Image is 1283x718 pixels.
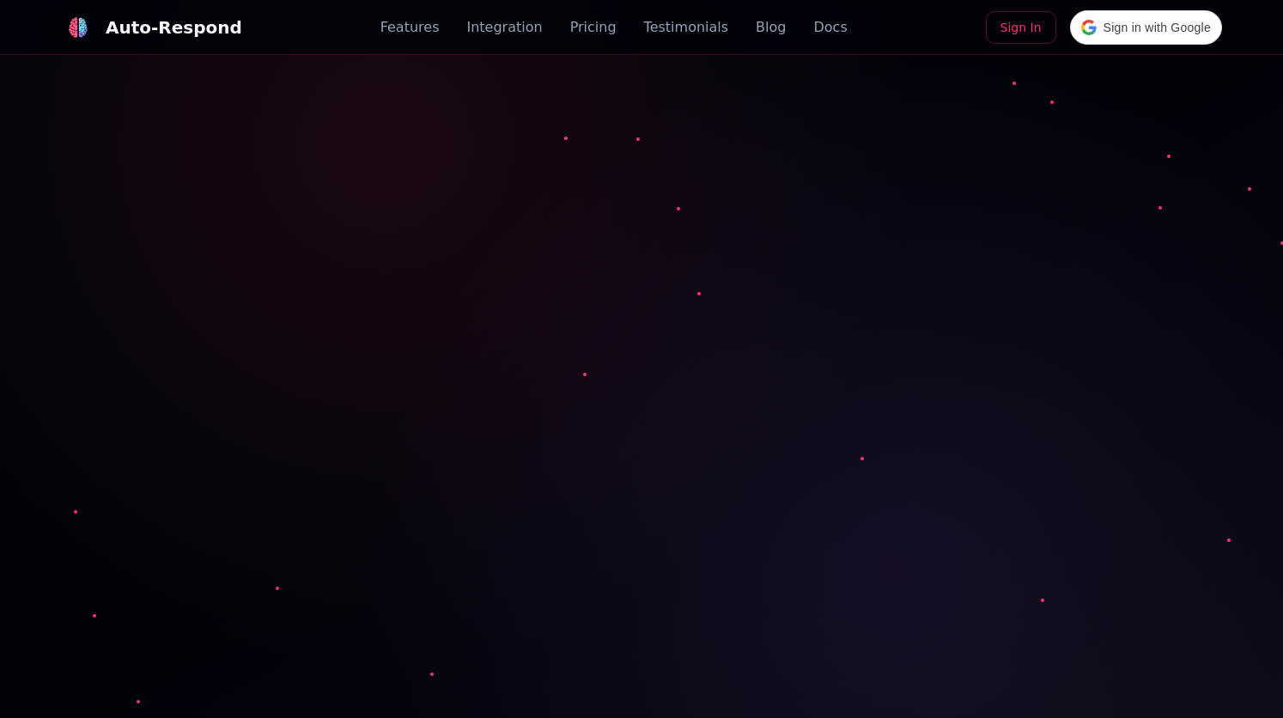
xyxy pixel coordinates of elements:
[380,17,440,38] a: Features
[756,17,786,38] a: Blog
[1070,10,1222,45] div: Sign in with Google
[813,17,847,38] a: Docs
[644,17,729,38] a: Testimonials
[466,17,542,38] a: Integration
[106,15,242,40] div: Auto-Respond
[986,11,1056,44] a: Sign In
[61,10,242,45] a: Auto-Respond LogoAuto-Respond
[1104,19,1211,37] span: Sign in with Google
[68,17,88,38] img: Auto-Respond Logo
[570,17,617,38] a: Pricing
